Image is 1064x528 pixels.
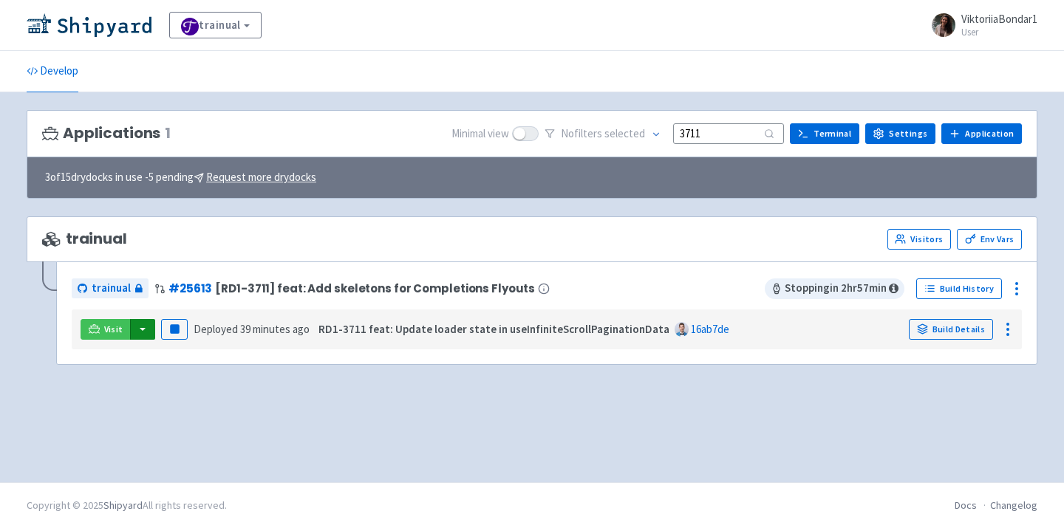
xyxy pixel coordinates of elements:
input: Search... [673,123,784,143]
span: Visit [104,323,123,335]
a: trainual [72,278,149,298]
a: 16ab7de [691,322,729,336]
a: ViktoriiaBondar1 User [923,13,1037,37]
a: Shipyard [103,498,143,512]
span: [RD1-3711] feat: Add skeletons for Completions Flyouts [215,282,535,295]
span: selected [604,126,645,140]
button: Pause [161,319,188,340]
a: Build Details [909,319,993,340]
a: Terminal [790,123,859,144]
a: Docs [955,498,977,512]
span: No filter s [561,126,645,143]
h3: Applications [42,125,171,142]
a: Env Vars [957,229,1022,250]
span: trainual [92,280,131,297]
a: #25613 [168,281,212,296]
span: Stopping in 2 hr 57 min [765,278,904,299]
strong: RD1-3711 feat: Update loader state in useInfiniteScrollPaginationData [318,322,669,336]
a: Visitors [887,229,951,250]
time: 39 minutes ago [240,322,310,336]
span: Minimal view [451,126,509,143]
span: 3 of 15 drydocks in use - 5 pending [45,169,316,186]
div: Copyright © 2025 All rights reserved. [27,498,227,513]
a: Develop [27,51,78,92]
a: Settings [865,123,935,144]
span: trainual [42,230,127,247]
span: ViktoriiaBondar1 [961,12,1037,26]
img: Shipyard logo [27,13,151,37]
a: trainual [169,12,262,38]
small: User [961,27,1037,37]
span: Deployed [194,322,310,336]
a: Changelog [990,498,1037,512]
u: Request more drydocks [206,170,316,184]
a: Application [941,123,1022,144]
a: Visit [81,319,131,340]
a: Build History [916,278,1002,299]
span: 1 [165,125,171,142]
